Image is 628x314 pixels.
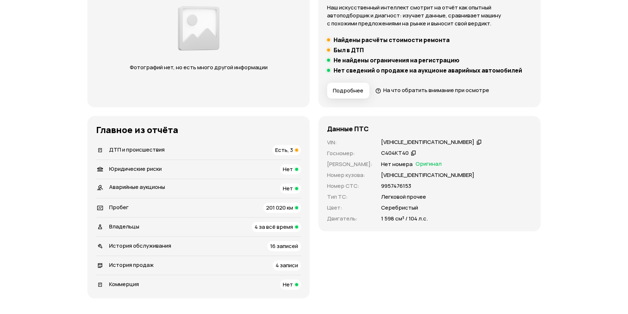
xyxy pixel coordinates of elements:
h3: Главное из отчёта [96,125,301,135]
span: Коммерция [109,280,139,288]
div: С404КТ40 [381,149,409,157]
span: Нет [283,281,293,288]
span: Подробнее [333,87,363,94]
img: 2a3f492e8892fc00.png [176,2,222,55]
span: Есть, 3 [275,146,293,154]
span: Оригинал [416,160,442,168]
span: Владельцы [109,223,139,230]
h4: Данные ПТС [327,125,369,133]
p: Легковой прочее [381,193,426,201]
span: На что обратить внимание при осмотре [383,86,489,94]
h5: Найдены расчёты стоимости ремонта [334,36,450,44]
a: На что обратить внимание при осмотре [375,86,489,94]
p: Номер СТС : [327,182,372,190]
span: Нет [283,185,293,192]
h5: Был в ДТП [334,46,364,54]
p: Тип ТС : [327,193,372,201]
span: Аварийные аукционы [109,183,165,191]
p: [PERSON_NAME] : [327,160,372,168]
h5: Нет сведений о продаже на аукционе аварийных автомобилей [334,67,522,74]
p: 9957476153 [381,182,411,190]
span: Пробег [109,203,129,211]
button: Подробнее [327,83,369,99]
span: История обслуживания [109,242,171,249]
span: 4 за всё время [255,223,293,231]
p: Фотографий нет, но есть много другой информации [123,63,274,71]
span: ДТП и происшествия [109,146,165,153]
span: 4 записи [276,261,298,269]
span: Юридические риски [109,165,162,173]
p: Номер кузова : [327,171,372,179]
p: Цвет : [327,204,372,212]
span: История продаж [109,261,154,269]
p: Наш искусственный интеллект смотрит на отчёт как опытный автоподборщик и диагност: изучает данные... [327,4,532,28]
p: Серебристый [381,204,418,212]
p: Двигатель : [327,215,372,223]
span: 201 020 км [266,204,293,211]
span: Нет [283,165,293,173]
div: [VEHICLE_IDENTIFICATION_NUMBER] [381,139,474,146]
p: Нет номера [381,160,413,168]
p: 1 598 см³ / 104 л.с. [381,215,428,223]
span: 16 записей [270,242,298,250]
h5: Не найдены ограничения на регистрацию [334,57,459,64]
p: Госномер : [327,149,372,157]
p: VIN : [327,139,372,146]
p: [VEHICLE_IDENTIFICATION_NUMBER] [381,171,474,179]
